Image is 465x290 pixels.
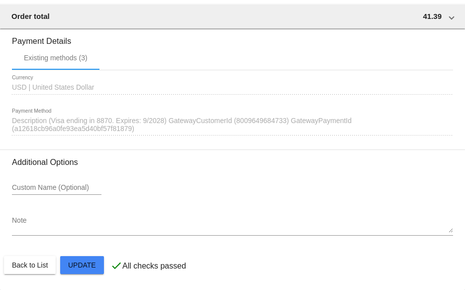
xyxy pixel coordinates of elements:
[12,29,453,46] h3: Payment Details
[423,12,442,20] span: 41.39
[11,12,50,20] span: Order total
[110,260,122,272] mat-icon: check
[122,262,186,271] p: All checks passed
[24,54,88,62] div: Existing methods (3)
[12,83,94,91] span: USD | United States Dollar
[4,256,56,274] button: Back to List
[12,157,453,167] h3: Additional Options
[12,261,48,269] span: Back to List
[12,117,352,133] span: Description (Visa ending in 8870. Expires: 9/2028) GatewayCustomerId (8009649684733) GatewayPayme...
[12,184,101,192] input: Custom Name (Optional)
[68,261,96,269] span: Update
[60,256,104,274] button: Update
